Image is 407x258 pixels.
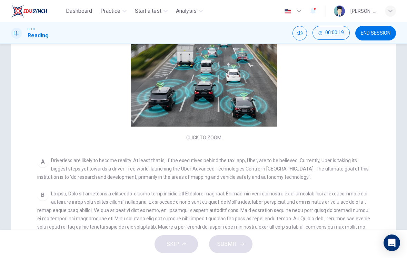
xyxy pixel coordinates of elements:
[355,26,396,40] button: END SESSION
[28,31,49,40] h1: Reading
[100,7,120,15] span: Practice
[37,190,48,201] div: B
[312,26,350,40] div: Hide
[350,7,377,15] div: [PERSON_NAME] [PERSON_NAME] [PERSON_NAME]
[37,191,370,255] span: Lo ipsu, Dolo sit ametcons a elitseddo-eiusmo temp incidid utl Etdolore magnaal. Enimadmin veni q...
[63,5,95,17] button: Dashboard
[312,26,350,40] button: 00:00:19
[37,158,369,180] span: Driverless are likely to become reality. At least that is, if the executives behind the taxi app,...
[173,5,206,17] button: Analysis
[284,9,292,14] img: en
[361,30,390,36] span: END SESSION
[334,6,345,17] img: Profile picture
[28,27,35,31] span: CEFR
[325,30,344,36] span: 00:00:19
[135,7,161,15] span: Start a test
[11,4,47,18] img: EduSynch logo
[132,5,170,17] button: Start a test
[11,4,63,18] a: EduSynch logo
[98,5,129,17] button: Practice
[176,7,197,15] span: Analysis
[66,7,92,15] span: Dashboard
[292,26,307,40] div: Mute
[37,156,48,167] div: A
[384,234,400,251] div: Open Intercom Messenger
